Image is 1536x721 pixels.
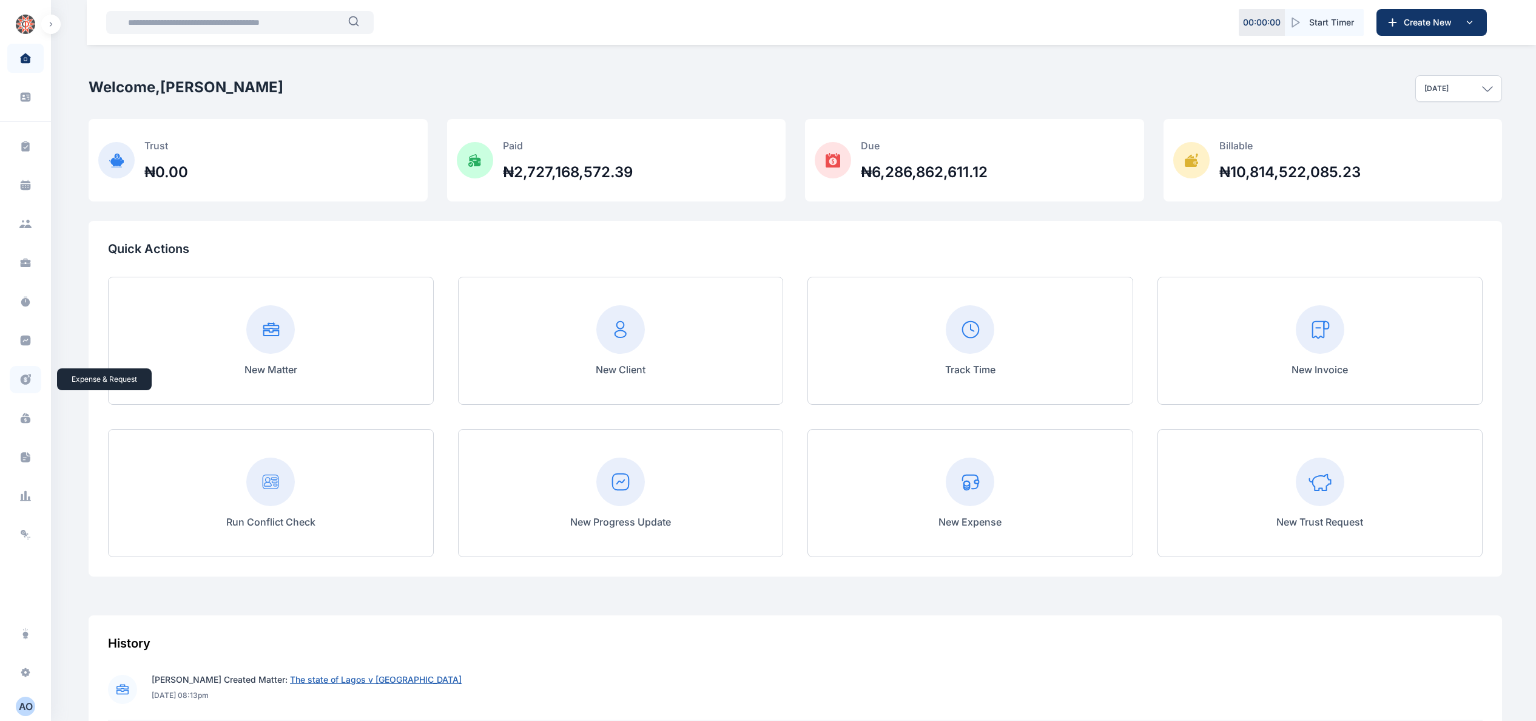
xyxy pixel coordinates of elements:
[1309,16,1354,29] span: Start Timer
[226,515,315,529] p: Run Conflict Check
[1285,9,1364,36] button: Start Timer
[244,362,297,377] p: New Matter
[144,138,188,153] p: Trust
[16,697,35,716] button: AO
[288,674,462,685] a: The state of Lagos v [GEOGRAPHIC_DATA]
[945,362,995,377] p: Track Time
[108,635,1483,652] div: History
[503,138,633,153] p: Paid
[1219,163,1361,182] h2: ₦10,814,522,085.23
[1219,138,1361,153] p: Billable
[1292,362,1348,377] p: New Invoice
[152,674,462,686] p: [PERSON_NAME] Created Matter:
[108,240,1483,257] p: Quick Actions
[89,78,283,97] h2: Welcome, [PERSON_NAME]
[596,362,645,377] p: New Client
[152,691,462,700] p: [DATE] 08:13pm
[1399,16,1462,29] span: Create New
[938,515,1002,529] p: New Expense
[1376,9,1487,36] button: Create New
[570,515,671,529] p: New Progress Update
[503,163,633,182] h2: ₦2,727,168,572.39
[1276,515,1363,529] p: New Trust Request
[16,699,35,714] div: A O
[861,138,988,153] p: Due
[1243,16,1281,29] p: 00 : 00 : 00
[290,674,462,685] span: The state of Lagos v [GEOGRAPHIC_DATA]
[144,163,188,182] h2: ₦0.00
[7,697,44,716] button: AO
[861,163,988,182] h2: ₦6,286,862,611.12
[1424,84,1449,93] p: [DATE]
